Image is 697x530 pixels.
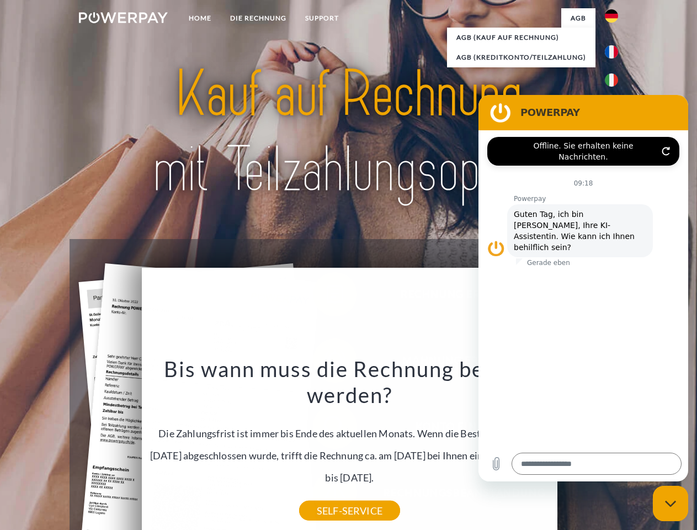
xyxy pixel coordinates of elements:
[605,9,618,23] img: de
[148,356,551,409] h3: Bis wann muss die Rechnung bezahlt werden?
[179,8,221,28] a: Home
[105,53,592,211] img: title-powerpay_de.svg
[299,501,400,521] a: SELF-SERVICE
[221,8,296,28] a: DIE RECHNUNG
[653,486,688,521] iframe: Schaltfläche zum Öffnen des Messaging-Fensters; Konversation läuft
[605,45,618,59] img: fr
[79,12,168,23] img: logo-powerpay-white.svg
[561,8,595,28] a: agb
[296,8,348,28] a: SUPPORT
[447,28,595,47] a: AGB (Kauf auf Rechnung)
[447,47,595,67] a: AGB (Kreditkonto/Teilzahlung)
[148,356,551,511] div: Die Zahlungsfrist ist immer bis Ende des aktuellen Monats. Wenn die Bestellung z.B. am [DATE] abg...
[605,73,618,87] img: it
[478,95,688,481] iframe: Messaging-Fenster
